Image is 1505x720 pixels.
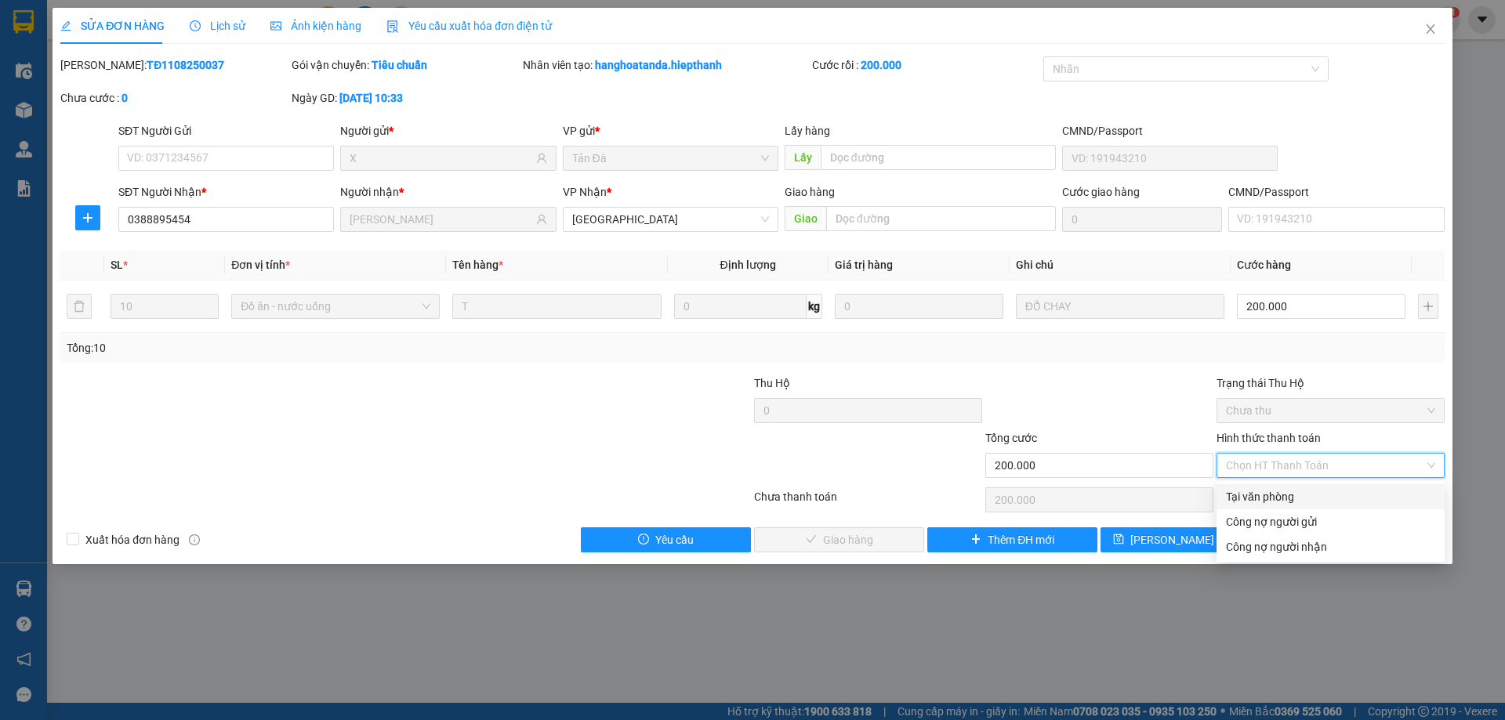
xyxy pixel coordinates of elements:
[523,56,809,74] div: Nhân viên tạo:
[60,20,71,31] span: edit
[638,534,649,546] span: exclamation-circle
[339,92,403,104] b: [DATE] 10:33
[452,294,661,319] input: VD: Bàn, Ghế
[60,89,288,107] div: Chưa cước :
[190,20,201,31] span: clock-circle
[720,259,776,271] span: Định lượng
[372,59,427,71] b: Tiêu chuẩn
[67,339,581,356] div: Tổng: 10
[1226,538,1435,555] div: Công nợ người nhận
[292,89,520,107] div: Ngày GD:
[826,206,1056,231] input: Dọc đường
[563,122,778,139] div: VP gửi
[1424,23,1437,35] span: close
[1010,250,1231,280] th: Ghi chú
[1101,527,1271,552] button: save[PERSON_NAME] chuyển hoàn
[861,59,901,71] b: 200.000
[752,488,984,516] div: Chưa thanh toán
[1409,8,1452,52] button: Close
[452,259,503,271] span: Tên hàng
[1062,207,1222,232] input: Cước giao hàng
[1427,461,1436,470] span: close-circle
[60,56,288,74] div: [PERSON_NAME]:
[1062,186,1140,198] label: Cước giao hàng
[754,527,924,552] button: checkGiao hàng
[1217,374,1445,392] div: Trạng thái Thu Hộ
[595,59,722,71] b: hanghoatanda.hiepthanh
[60,20,165,32] span: SỬA ĐƠN HÀNG
[1130,531,1279,548] span: [PERSON_NAME] chuyển hoàn
[1226,399,1435,422] span: Chưa thu
[821,145,1056,170] input: Dọc đường
[754,377,790,389] span: Thu Hộ
[812,56,1040,74] div: Cước rồi :
[189,534,200,545] span: info-circle
[1016,294,1224,319] input: Ghi Chú
[1226,454,1435,477] span: Chọn HT Thanh Toán
[785,145,821,170] span: Lấy
[1062,146,1278,171] input: VD: 191943210
[386,20,399,33] img: icon
[111,259,123,271] span: SL
[655,531,694,548] span: Yêu cầu
[807,294,822,319] span: kg
[563,186,607,198] span: VP Nhận
[572,147,769,170] span: Tản Đà
[1418,294,1438,319] button: plus
[970,534,981,546] span: plus
[79,531,186,548] span: Xuất hóa đơn hàng
[785,125,830,137] span: Lấy hàng
[1062,122,1278,139] div: CMND/Passport
[386,20,552,32] span: Yêu cầu xuất hóa đơn điện tử
[1228,183,1444,201] div: CMND/Passport
[1113,534,1124,546] span: save
[785,206,826,231] span: Giao
[835,259,893,271] span: Giá trị hàng
[350,150,532,167] input: Tên người gửi
[270,20,361,32] span: Ảnh kiện hàng
[1217,534,1445,559] div: Cước gửi hàng sẽ được ghi vào công nợ của người nhận
[76,212,100,224] span: plus
[988,531,1054,548] span: Thêm ĐH mới
[835,294,1003,319] input: 0
[927,527,1097,552] button: plusThêm ĐH mới
[572,208,769,231] span: Tân Châu
[536,153,547,164] span: user
[985,432,1037,444] span: Tổng cước
[1237,259,1291,271] span: Cước hàng
[340,183,556,201] div: Người nhận
[1217,432,1321,444] label: Hình thức thanh toán
[118,122,334,139] div: SĐT Người Gửi
[292,56,520,74] div: Gói vận chuyển:
[118,183,334,201] div: SĐT Người Nhận
[231,259,290,271] span: Đơn vị tính
[75,205,100,230] button: plus
[1226,488,1435,505] div: Tại văn phòng
[1226,513,1435,530] div: Công nợ người gửi
[350,211,532,228] input: Tên người nhận
[536,214,547,225] span: user
[581,527,751,552] button: exclamation-circleYêu cầu
[270,20,281,31] span: picture
[190,20,245,32] span: Lịch sử
[121,92,128,104] b: 0
[785,186,835,198] span: Giao hàng
[340,122,556,139] div: Người gửi
[1217,509,1445,534] div: Cước gửi hàng sẽ được ghi vào công nợ của người gửi
[147,59,224,71] b: TĐ1108250037
[67,294,92,319] button: delete
[241,295,430,318] span: Đồ ăn - nước uống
